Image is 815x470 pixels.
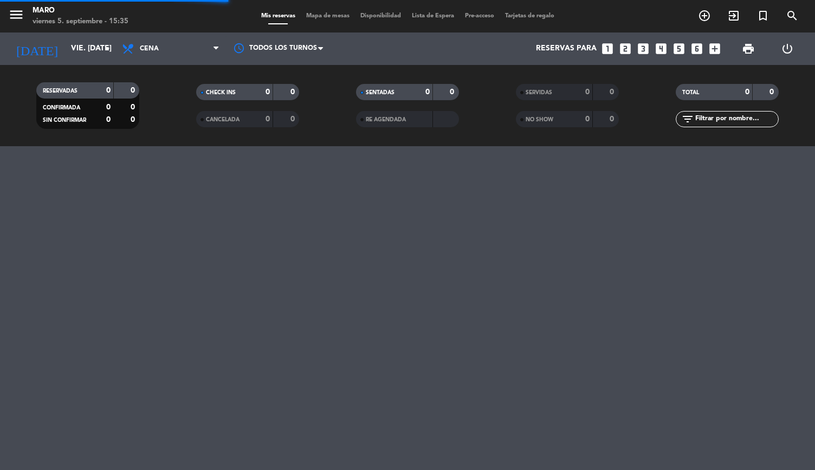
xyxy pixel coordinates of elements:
[43,105,80,110] span: CONFIRMADA
[101,42,114,55] i: arrow_drop_down
[585,115,590,123] strong: 0
[43,88,77,94] span: RESERVADAS
[610,88,616,96] strong: 0
[636,42,650,56] i: looks_3
[256,13,301,19] span: Mis reservas
[33,16,128,27] div: viernes 5. septiembre - 15:35
[460,13,500,19] span: Pre-acceso
[406,13,460,19] span: Lista de Espera
[742,42,755,55] span: print
[290,88,297,96] strong: 0
[106,87,111,94] strong: 0
[781,42,794,55] i: power_settings_new
[694,113,778,125] input: Filtrar por nombre...
[450,88,456,96] strong: 0
[682,90,699,95] span: TOTAL
[672,42,686,56] i: looks_5
[33,5,128,16] div: Maro
[266,115,270,123] strong: 0
[585,88,590,96] strong: 0
[140,45,159,53] span: Cena
[266,88,270,96] strong: 0
[131,103,137,111] strong: 0
[526,117,553,122] span: NO SHOW
[206,117,240,122] span: CANCELADA
[681,113,694,126] i: filter_list
[8,6,24,27] button: menu
[600,42,615,56] i: looks_one
[290,115,297,123] strong: 0
[43,118,86,123] span: SIN CONFIRMAR
[366,90,394,95] span: SENTADAS
[500,13,560,19] span: Tarjetas de regalo
[698,9,711,22] i: add_circle_outline
[654,42,668,56] i: looks_4
[727,9,740,22] i: exit_to_app
[425,88,430,96] strong: 0
[106,116,111,123] strong: 0
[756,9,769,22] i: turned_in_not
[769,88,776,96] strong: 0
[526,90,552,95] span: SERVIDAS
[131,87,137,94] strong: 0
[618,42,632,56] i: looks_two
[106,103,111,111] strong: 0
[301,13,355,19] span: Mapa de mesas
[690,42,704,56] i: looks_6
[786,9,799,22] i: search
[131,116,137,123] strong: 0
[536,44,597,53] span: Reservas para
[366,117,406,122] span: RE AGENDADA
[768,32,807,65] div: LOG OUT
[745,88,749,96] strong: 0
[708,42,722,56] i: add_box
[8,6,24,23] i: menu
[610,115,616,123] strong: 0
[206,90,236,95] span: CHECK INS
[355,13,406,19] span: Disponibilidad
[8,37,66,61] i: [DATE]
